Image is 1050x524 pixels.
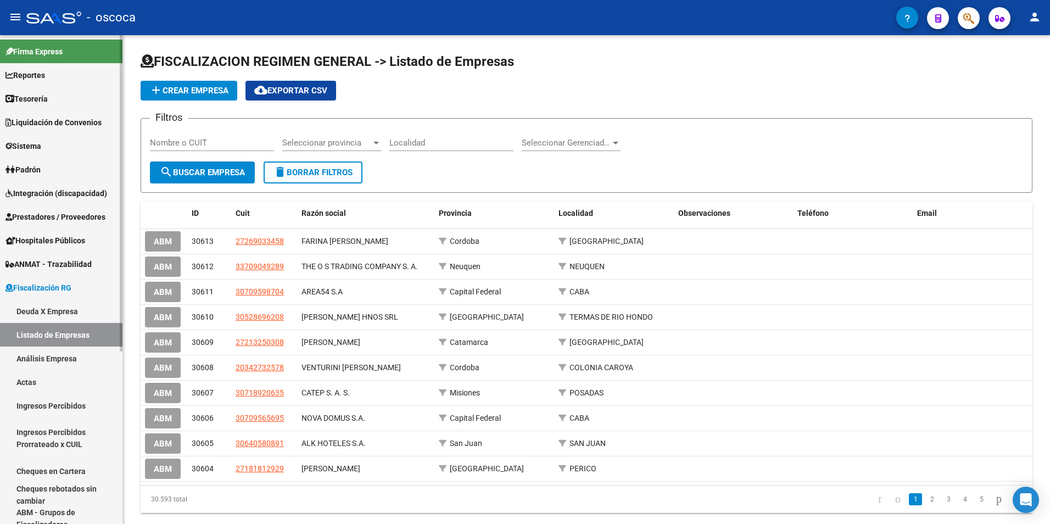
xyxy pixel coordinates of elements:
button: ABM [145,307,181,327]
li: page 3 [940,490,957,509]
mat-icon: add [149,83,163,97]
button: ABM [145,408,181,428]
span: Exportar CSV [254,86,327,96]
span: Cordoba [450,237,479,246]
datatable-header-cell: Razón social [297,202,434,225]
span: ABM [154,464,172,474]
button: ABM [145,282,181,302]
span: Seleccionar provincia [282,138,371,148]
datatable-header-cell: Observaciones [674,202,794,225]
span: Padrón [5,164,41,176]
a: 2 [925,493,939,505]
button: ABM [145,231,181,252]
span: CABA [569,287,589,296]
span: Neuquen [450,262,481,271]
span: Hospitales Públicos [5,235,85,247]
span: Observaciones [678,209,730,218]
span: Capital Federal [450,287,501,296]
a: 5 [975,493,988,505]
span: ABM [154,439,172,449]
button: ABM [145,358,181,378]
div: 30.593 total [141,486,317,513]
li: page 2 [924,490,940,509]
span: FISCALIZACION REGIMEN GENERAL -> Listado de Empresas [141,54,514,69]
span: 30718920635 [236,388,284,397]
span: ABM [154,287,172,297]
span: Razón social [301,209,346,218]
span: VENTURINI MARCOS JAVIER [301,363,401,372]
datatable-header-cell: Cuit [231,202,297,225]
li: page 5 [973,490,990,509]
button: ABM [145,459,181,479]
span: Teléfono [797,209,829,218]
span: 30640580891 [236,439,284,448]
a: 1 [909,493,922,505]
span: ANMAT - Trazabilidad [5,258,92,270]
button: ABM [145,383,181,403]
span: PERICO [569,464,596,473]
a: 4 [958,493,971,505]
span: Seleccionar Gerenciador [522,138,611,148]
span: San Juan [450,439,482,448]
span: AREA54 S.A [301,287,343,296]
span: 30709598704 [236,287,284,296]
datatable-header-cell: ID [187,202,231,225]
span: Prestadores / Proveedores [5,211,105,223]
span: NEUQUEN [569,262,605,271]
span: 20342732578 [236,363,284,372]
span: THE O S TRADING COMPANY S. A. [301,262,418,271]
a: go to first page [873,493,887,505]
span: Catamarca [450,338,488,347]
a: go to last page [1010,493,1025,505]
span: Misiones [450,388,480,397]
span: ALK HOTELES S.A. [301,439,366,448]
span: CRUZ SILVIA GRISELDA [301,464,360,473]
span: 27269033458 [236,237,284,246]
span: 30528696208 [236,313,284,321]
span: 30607 [192,388,214,397]
datatable-header-cell: Email [913,202,1032,225]
button: Borrar Filtros [264,161,362,183]
span: 30605 [192,439,214,448]
a: go to next page [991,493,1007,505]
span: Cordoba [450,363,479,372]
span: CABA [569,414,589,422]
span: ID [192,209,199,218]
span: POSADAS [569,388,604,397]
span: ABM [154,338,172,348]
span: 30611 [192,287,214,296]
span: Cuit [236,209,250,218]
span: Provincia [439,209,472,218]
span: Tesorería [5,93,48,105]
button: ABM [145,433,181,454]
span: ABM [154,363,172,373]
span: ABM [154,262,172,272]
h3: Filtros [150,110,188,125]
span: 27181812929 [236,464,284,473]
span: 30608 [192,363,214,372]
span: 33709049289 [236,262,284,271]
span: [GEOGRAPHIC_DATA] [569,237,644,246]
div: Open Intercom Messenger [1013,487,1039,513]
li: page 1 [907,490,924,509]
mat-icon: menu [9,10,22,24]
span: Email [917,209,937,218]
span: [GEOGRAPHIC_DATA] [450,464,524,473]
span: Capital Federal [450,414,501,422]
span: MIGUEL MUKDISE HNOS SRL [301,313,398,321]
span: Firma Express [5,46,63,58]
datatable-header-cell: Localidad [554,202,674,225]
span: 30609 [192,338,214,347]
button: Exportar CSV [245,81,336,101]
a: go to previous page [890,493,906,505]
span: [GEOGRAPHIC_DATA] [450,313,524,321]
span: 30610 [192,313,214,321]
mat-icon: cloud_download [254,83,267,97]
a: 3 [942,493,955,505]
span: CATEP S. A. S. [301,388,350,397]
button: Crear Empresa [141,81,237,101]
span: Sistema [5,140,41,152]
span: SAN JUAN [569,439,606,448]
span: Integración (discapacidad) [5,187,107,199]
span: 30612 [192,262,214,271]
